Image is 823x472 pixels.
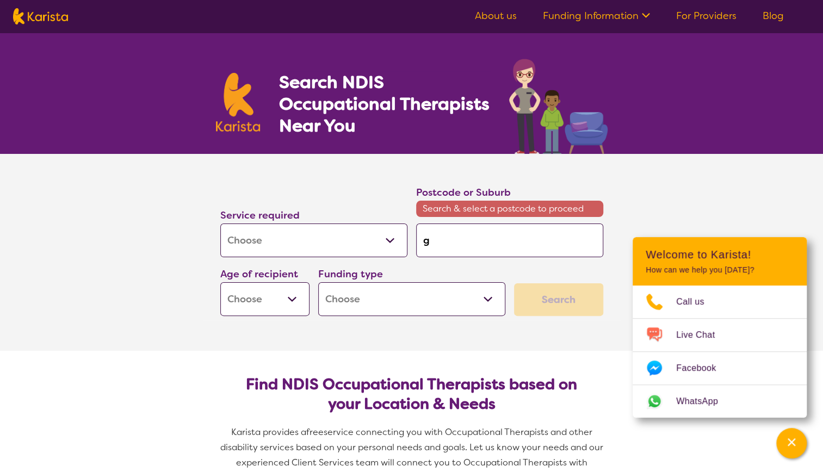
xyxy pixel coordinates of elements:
button: Channel Menu [776,428,807,458]
span: WhatsApp [676,393,731,409]
span: free [306,426,324,438]
img: Karista logo [13,8,68,24]
p: How can we help you [DATE]? [646,265,794,275]
span: Facebook [676,360,729,376]
label: Funding type [318,268,383,281]
span: Live Chat [676,327,728,343]
img: Karista logo [216,73,261,132]
label: Age of recipient [220,268,298,281]
ul: Choose channel [633,285,807,418]
h1: Search NDIS Occupational Therapists Near You [279,71,490,136]
span: Call us [676,294,717,310]
span: Karista provides a [231,426,306,438]
input: Type [416,223,603,257]
h2: Welcome to Karista! [646,248,794,261]
a: Web link opens in a new tab. [633,385,807,418]
img: occupational-therapy [509,59,608,154]
label: Postcode or Suburb [416,186,511,199]
label: Service required [220,209,300,222]
h2: Find NDIS Occupational Therapists based on your Location & Needs [229,375,595,414]
span: Search & select a postcode to proceed [416,201,603,217]
a: Blog [763,9,784,22]
div: Channel Menu [633,237,807,418]
a: About us [475,9,517,22]
a: For Providers [676,9,737,22]
a: Funding Information [543,9,650,22]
